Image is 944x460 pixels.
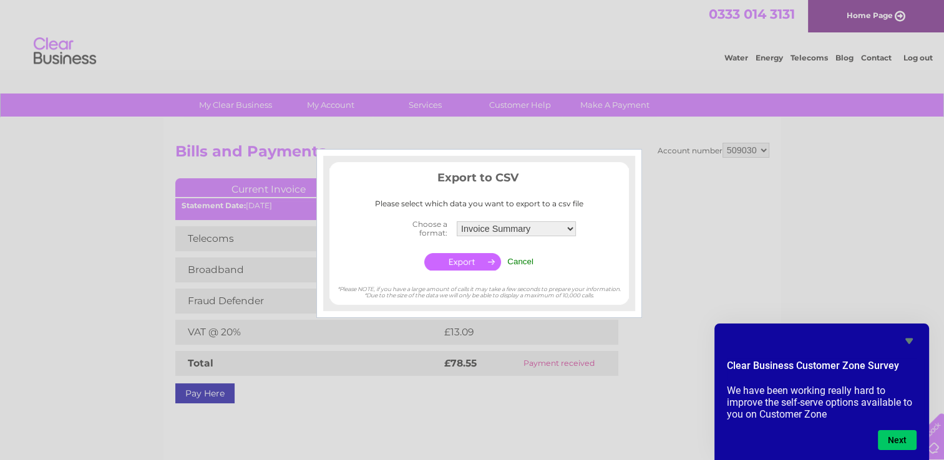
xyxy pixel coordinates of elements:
p: We have been working really hard to improve the self-serve options available to you on Customer Zone [727,385,917,420]
div: *Please NOTE, if you have a large amount of calls it may take a few seconds to prepare your infor... [329,274,629,299]
div: Clear Business Customer Zone Survey [727,333,917,450]
div: Please select which data you want to export to a csv file [329,199,629,208]
img: logo.png [33,32,97,70]
a: Log out [903,53,932,62]
th: Choose a format: [379,216,454,241]
a: Telecoms [791,53,828,62]
button: Next question [878,430,917,450]
button: Hide survey [902,333,917,348]
input: Cancel [507,257,533,266]
h3: Export to CSV [329,169,629,191]
a: Contact [861,53,892,62]
h2: Clear Business Customer Zone Survey [727,358,917,380]
div: Clear Business is a trading name of Verastar Limited (registered in [GEOGRAPHIC_DATA] No. 3667643... [178,7,767,60]
a: Water [724,53,748,62]
a: Blog [835,53,854,62]
a: Energy [756,53,783,62]
a: 0333 014 3131 [709,6,795,22]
